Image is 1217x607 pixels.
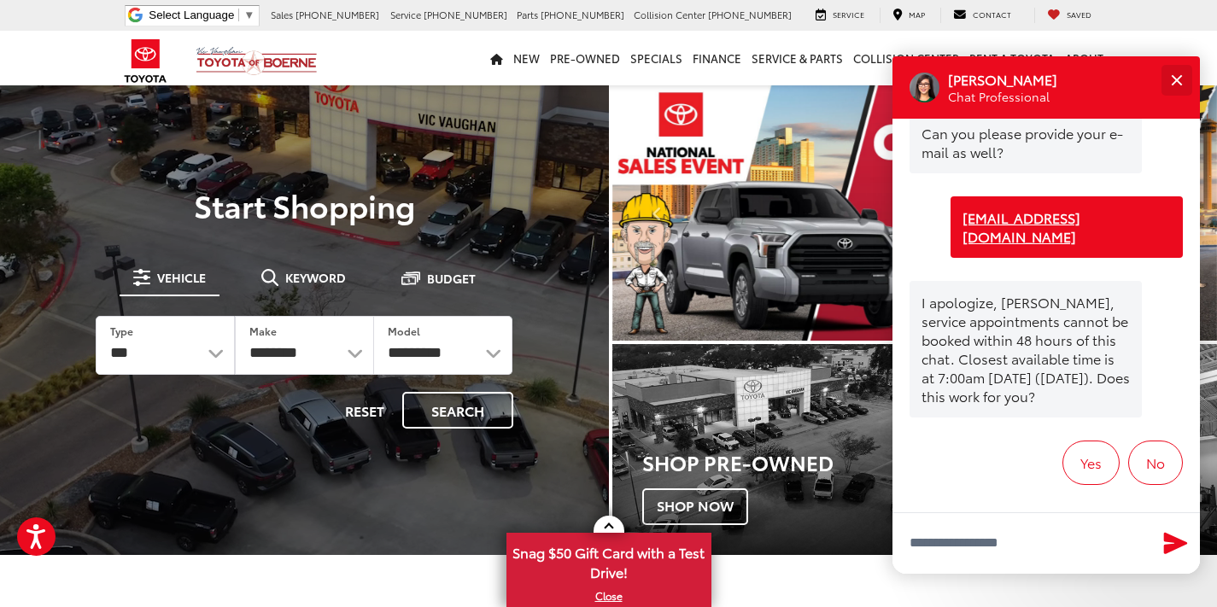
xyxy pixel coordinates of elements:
[285,271,346,283] span: Keyword
[909,9,925,20] span: Map
[833,9,864,20] span: Service
[948,70,1057,89] p: [PERSON_NAME]
[948,89,1057,105] p: Chat Professional
[892,512,1200,574] textarea: Type your message
[388,324,420,338] label: Model
[1158,61,1195,98] button: Close
[634,8,705,21] span: Collision Center
[485,31,508,85] a: Home
[149,9,234,21] span: Select Language
[238,9,239,21] span: ​
[508,534,710,587] span: Snag $50 Gift Card with a Test Drive!
[424,8,507,21] span: [PHONE_NUMBER]
[149,9,255,21] a: Select Language​
[196,46,318,76] img: Vic Vaughan Toyota of Boerne
[642,451,913,473] h3: Shop Pre-Owned
[249,324,277,338] label: Make
[910,73,939,102] div: Operator Image
[612,344,913,555] a: Shop Pre-Owned Shop Now
[625,31,687,85] a: Specials
[402,392,513,429] button: Search
[962,208,1171,246] a: [EMAIL_ADDRESS][DOMAIN_NAME]
[708,8,792,21] span: [PHONE_NUMBER]
[1062,441,1120,485] button: Yes
[803,8,877,23] a: Service
[545,31,625,85] a: Pre-Owned
[612,344,913,555] div: Toyota
[110,324,133,338] label: Type
[997,510,1043,524] a: Gubagoo
[910,281,1142,417] div: I apologize, [PERSON_NAME], service appointments cannot be booked within 48 hours of this chat. C...
[1128,441,1183,485] button: No
[642,488,748,524] span: Shop Now
[848,31,964,85] a: Collision Center
[1067,9,1091,20] span: Saved
[508,31,545,85] a: New
[964,31,1060,85] a: Rent a Toyota
[271,8,293,21] span: Sales
[910,511,1183,531] div: Serviced by . Use is subject to
[1157,526,1194,561] button: Send Message
[157,271,206,283] span: Vehicle
[295,8,379,21] span: [PHONE_NUMBER]
[1034,8,1104,23] a: My Saved Vehicles
[1124,510,1152,524] a: Terms
[948,70,1077,89] div: Operator Name
[390,8,421,21] span: Service
[331,392,399,429] button: Reset
[612,120,703,306] button: Click to view previous picture.
[880,8,938,23] a: Map
[517,8,538,21] span: Parts
[948,89,1077,105] div: Operator Title
[973,9,1011,20] span: Contact
[687,31,746,85] a: Finance
[746,31,848,85] a: Service & Parts: Opens in a new tab
[114,33,178,89] img: Toyota
[72,188,537,222] p: Start Shopping
[1060,31,1109,85] a: About
[940,8,1024,23] a: Contact
[243,9,255,21] span: ▼
[427,272,476,284] span: Budget
[541,8,624,21] span: [PHONE_NUMBER]
[910,112,1142,173] div: Can you please provide your e-mail as well?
